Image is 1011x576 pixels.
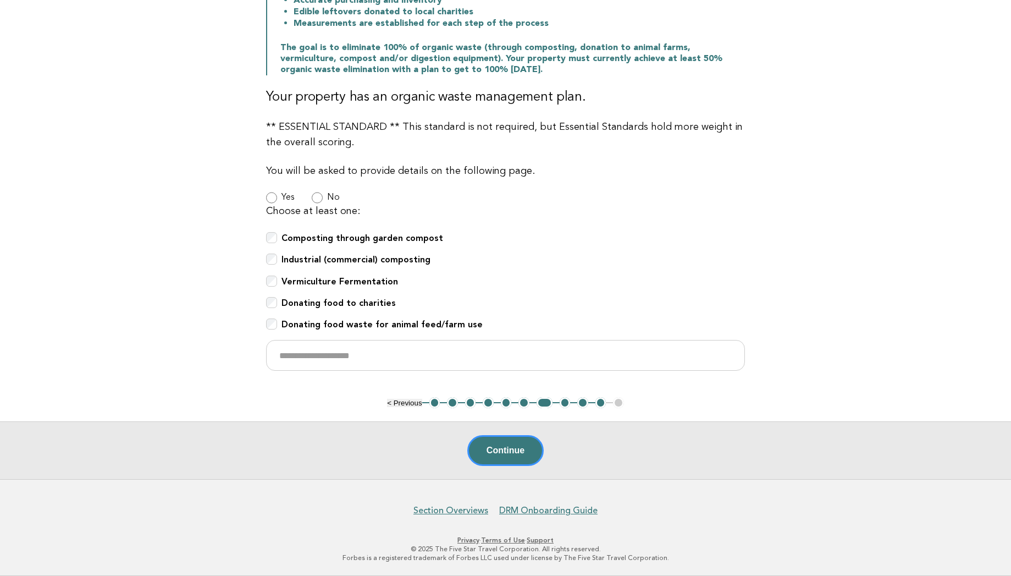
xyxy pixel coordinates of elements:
[560,397,571,408] button: 8
[467,435,544,466] button: Continue
[413,505,488,516] a: Section Overviews
[281,319,483,330] b: Donating food waste for animal feed/farm use
[281,298,396,308] b: Donating food to charities
[499,505,598,516] a: DRM Onboarding Guide
[266,192,277,204] input: Yes
[577,397,588,408] button: 9
[281,254,430,265] b: Industrial (commercial) composting
[483,397,494,408] button: 4
[501,397,512,408] button: 5
[429,397,440,408] button: 1
[266,89,745,106] h3: Your property has an organic waste management plan.
[595,397,606,408] button: 10
[281,233,443,243] b: Composting through garden compost
[266,119,745,150] p: ** ESSENTIAL STANDARD ** This standard is not required, but Essential Standards hold more weight ...
[447,397,458,408] button: 2
[387,399,422,407] button: < Previous
[312,192,323,204] input: No
[465,397,476,408] button: 3
[266,163,745,179] p: You will be asked to provide details on the following page.
[169,553,842,562] p: Forbes is a registered trademark of Forbes LLC used under license by The Five Star Travel Corpora...
[169,545,842,553] p: © 2025 The Five Star Travel Corporation. All rights reserved.
[294,6,745,18] li: Edible leftovers donated to local charities
[481,536,525,544] a: Terms of Use
[281,276,398,287] b: Vermiculture Fermentation
[280,42,745,75] p: The goal is to eliminate 100% of organic waste (through composting, donation to animal farms, ver...
[537,397,553,408] button: 7
[327,192,340,204] span: No
[169,536,842,545] p: · ·
[518,397,529,408] button: 6
[281,192,294,204] span: Yes
[457,536,479,544] a: Privacy
[266,204,745,219] p: Choose at least one:
[294,18,745,29] li: Measurements are established for each step of the process
[527,536,554,544] a: Support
